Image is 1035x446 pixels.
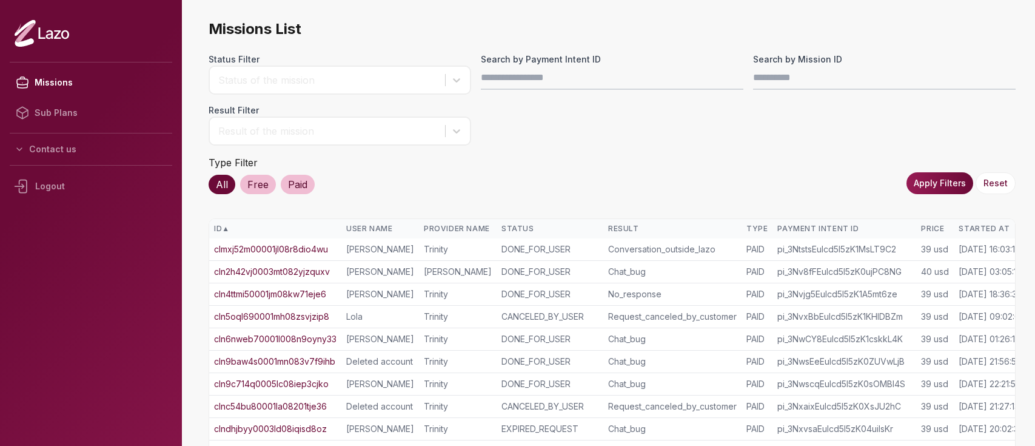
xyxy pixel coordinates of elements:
[214,243,328,255] a: clmxj52m00001jl08r8dio4wu
[777,400,911,413] div: pi_3NxaixEulcd5I5zK0XsJU2hC
[777,224,911,234] div: Payment Intent ID
[921,224,949,234] div: Price
[424,288,492,300] div: Trinity
[921,288,949,300] div: 39 usd
[214,400,327,413] a: clnc54bu80001la08201tje36
[424,243,492,255] div: Trinity
[746,423,768,435] div: PAID
[214,333,337,345] a: cln6nweb70001l008n9oyny33
[214,378,329,390] a: cln9c714q0005lc08iep3cjko
[608,288,737,300] div: No_response
[209,175,235,194] div: All
[218,73,439,87] div: Status of the mission
[976,172,1016,194] button: Reset
[424,224,492,234] div: Provider Name
[921,423,949,435] div: 39 usd
[746,224,768,234] div: Type
[209,53,471,66] label: Status Filter
[921,243,949,255] div: 39 usd
[214,423,327,435] a: clndhjbyy0003ld08iqisd8oz
[921,311,949,323] div: 39 usd
[346,311,414,323] div: Lola
[608,224,737,234] div: Result
[214,356,335,368] a: cln9baw4s0001mn083v7f9ihb
[346,224,414,234] div: User Name
[10,67,172,98] a: Missions
[608,266,737,278] div: Chat_bug
[346,378,414,390] div: [PERSON_NAME]
[906,172,973,194] button: Apply Filters
[746,243,768,255] div: PAID
[921,400,949,413] div: 39 usd
[209,157,258,169] label: Type Filter
[777,288,911,300] div: pi_3Nvjg5Eulcd5I5zK1A5mt6ze
[10,138,172,160] button: Contact us
[209,104,471,117] label: Result Filter
[921,333,949,345] div: 39 usd
[218,124,439,138] div: Result of the mission
[746,288,768,300] div: PAID
[424,356,492,368] div: Trinity
[214,288,326,300] a: cln4ttmi50001jm08kw71eje6
[959,400,1019,413] div: [DATE] 21:27:13
[921,266,949,278] div: 40 usd
[346,333,414,345] div: [PERSON_NAME]
[959,333,1020,345] div: [DATE] 01:26:19
[240,175,276,194] div: Free
[214,266,330,278] a: cln2h42vj0003mt082yjzquxv
[608,400,737,413] div: Request_canceled_by_customer
[746,333,768,345] div: PAID
[608,243,737,255] div: Conversation_outside_lazo
[346,400,414,413] div: Deleted account
[501,266,598,278] div: DONE_FOR_USER
[777,311,911,323] div: pi_3NvxBbEulcd5I5zK1KHIDBZm
[746,266,768,278] div: PAID
[608,356,737,368] div: Chat_bug
[424,378,492,390] div: Trinity
[346,423,414,435] div: [PERSON_NAME]
[608,333,737,345] div: Chat_bug
[346,356,414,368] div: Deleted account
[424,266,492,278] div: [PERSON_NAME]
[753,53,1016,66] label: Search by Mission ID
[608,311,737,323] div: Request_canceled_by_customer
[777,356,911,368] div: pi_3NwsEeEulcd5I5zK0ZUVwLjB
[346,243,414,255] div: [PERSON_NAME]
[959,288,1022,300] div: [DATE] 18:36:35
[501,378,598,390] div: DONE_FOR_USER
[424,311,492,323] div: Trinity
[746,356,768,368] div: PAID
[777,266,911,278] div: pi_3Nv8fFEulcd5I5zK0ujPC8NG
[501,356,598,368] div: DONE_FOR_USER
[209,19,1016,39] span: Missions List
[346,266,414,278] div: [PERSON_NAME]
[921,378,949,390] div: 39 usd
[746,378,768,390] div: PAID
[501,311,598,323] div: CANCELED_BY_USER
[746,400,768,413] div: PAID
[959,311,1023,323] div: [DATE] 09:02:01
[214,224,337,234] div: ID
[959,423,1023,435] div: [DATE] 20:02:35
[777,333,911,345] div: pi_3NwCY8Eulcd5I5zK1cskkL4K
[424,423,492,435] div: Trinity
[10,171,172,202] div: Logout
[501,333,598,345] div: DONE_FOR_USER
[424,400,492,413] div: Trinity
[424,333,492,345] div: Trinity
[777,243,911,255] div: pi_3NtstsEulcd5I5zK1MsLT9C2
[959,266,1022,278] div: [DATE] 03:05:15
[501,423,598,435] div: EXPIRED_REQUEST
[746,311,768,323] div: PAID
[501,400,598,413] div: CANCELED_BY_USER
[608,423,737,435] div: Chat_bug
[959,224,1024,234] div: Started At
[346,288,414,300] div: [PERSON_NAME]
[281,175,315,194] div: Paid
[481,53,743,66] label: Search by Payment Intent ID
[777,423,911,435] div: pi_3NxvsaEulcd5I5zK04uiIsKr
[921,356,949,368] div: 39 usd
[214,311,329,323] a: cln5oql690001mh08zsvjzip8
[777,378,911,390] div: pi_3NwscqEulcd5I5zK0sOMBI4S
[501,224,598,234] div: Status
